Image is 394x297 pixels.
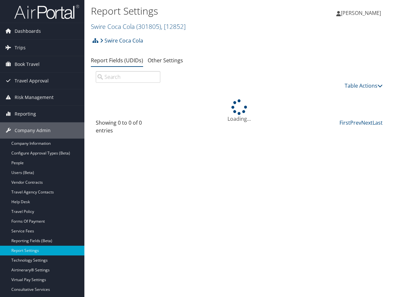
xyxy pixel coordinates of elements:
span: [PERSON_NAME] [341,9,381,17]
a: Report Fields (UDIDs) [91,57,143,64]
a: Prev [350,119,361,126]
a: [PERSON_NAME] [336,3,388,23]
a: First [339,119,350,126]
img: airportal-logo.png [14,4,79,19]
a: Table Actions [345,82,383,89]
span: Travel Approval [15,73,49,89]
input: Search [96,71,160,83]
h1: Report Settings [91,4,289,18]
div: Showing 0 to 0 of 0 entries [96,119,160,138]
a: Next [361,119,373,126]
a: Last [373,119,383,126]
span: Dashboards [15,23,41,39]
div: Loading... [91,99,388,123]
span: Company Admin [15,122,51,139]
a: Other Settings [148,57,183,64]
a: Swire Coca Cola [100,34,143,47]
span: ( 301805 ) [136,22,161,31]
span: Trips [15,40,26,56]
span: , [ 12852 ] [161,22,186,31]
a: Swire Coca Cola [91,22,186,31]
span: Risk Management [15,89,54,105]
span: Reporting [15,106,36,122]
span: Book Travel [15,56,40,72]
